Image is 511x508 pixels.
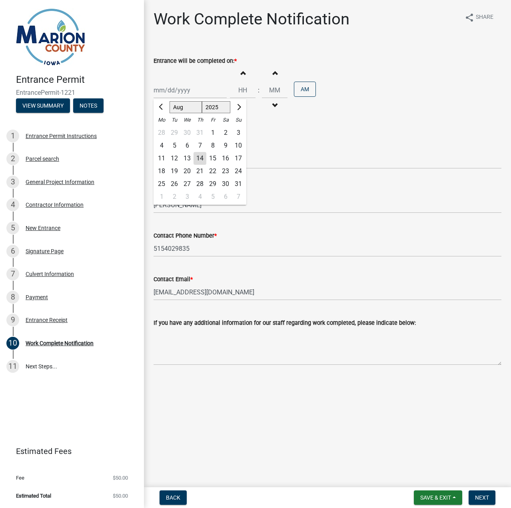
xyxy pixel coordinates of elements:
[219,152,232,165] div: Saturday, August 16, 2025
[181,178,194,190] div: Wednesday, August 27, 2025
[168,190,181,203] div: 2
[6,314,19,326] div: 9
[232,165,245,178] div: Sunday, August 24, 2025
[154,10,349,29] h1: Work Complete Notification
[155,152,168,165] div: Monday, August 11, 2025
[232,165,245,178] div: 24
[155,126,168,139] div: 28
[155,165,168,178] div: Monday, August 18, 2025
[6,245,19,258] div: 6
[6,130,19,142] div: 1
[219,165,232,178] div: 23
[219,190,232,203] div: Saturday, September 6, 2025
[168,165,181,178] div: Tuesday, August 19, 2025
[26,156,59,162] div: Parcel search
[232,190,245,203] div: 7
[16,89,128,96] span: EntrancePermit-1221
[6,198,19,211] div: 4
[206,139,219,152] div: Friday, August 8, 2025
[155,165,168,178] div: 18
[166,494,180,501] span: Back
[206,152,219,165] div: 15
[206,178,219,190] div: Friday, August 29, 2025
[26,248,64,254] div: Signature Page
[73,103,104,109] wm-modal-confirm: Notes
[6,268,19,280] div: 7
[206,190,219,203] div: 5
[157,101,166,114] button: Previous month
[73,98,104,113] button: Notes
[206,178,219,190] div: 29
[6,443,131,459] a: Estimated Fees
[469,490,495,505] button: Next
[6,291,19,304] div: 8
[206,152,219,165] div: Friday, August 15, 2025
[230,82,255,98] input: Hours
[26,317,68,323] div: Entrance Receipt
[26,294,48,300] div: Payment
[294,82,316,97] button: AM
[232,178,245,190] div: 31
[168,165,181,178] div: 19
[168,190,181,203] div: Tuesday, September 2, 2025
[155,126,168,139] div: Monday, July 28, 2025
[219,126,232,139] div: 2
[219,178,232,190] div: 30
[181,126,194,139] div: Wednesday, July 30, 2025
[219,139,232,152] div: Saturday, August 9, 2025
[232,152,245,165] div: Sunday, August 17, 2025
[168,152,181,165] div: Tuesday, August 12, 2025
[194,126,206,139] div: Thursday, July 31, 2025
[219,126,232,139] div: Saturday, August 2, 2025
[6,176,19,188] div: 3
[181,178,194,190] div: 27
[219,114,232,126] div: Sa
[194,178,206,190] div: 28
[475,494,489,501] span: Next
[194,190,206,203] div: 4
[6,152,19,165] div: 2
[160,490,187,505] button: Back
[414,490,462,505] button: Save & Exit
[181,190,194,203] div: 3
[219,152,232,165] div: 16
[206,165,219,178] div: Friday, August 22, 2025
[6,337,19,350] div: 10
[154,58,237,64] label: Entrance will be completed on:
[6,222,19,234] div: 5
[181,152,194,165] div: 13
[16,8,85,66] img: Marion County, Iowa
[155,178,168,190] div: Monday, August 25, 2025
[194,165,206,178] div: 21
[168,126,181,139] div: Tuesday, July 29, 2025
[206,126,219,139] div: Friday, August 1, 2025
[16,103,70,109] wm-modal-confirm: Summary
[232,152,245,165] div: 17
[232,178,245,190] div: Sunday, August 31, 2025
[26,340,94,346] div: Work Complete Notification
[26,202,84,208] div: Contractor Information
[255,86,262,95] div: :
[194,126,206,139] div: 31
[219,190,232,203] div: 6
[194,139,206,152] div: Thursday, August 7, 2025
[155,190,168,203] div: 1
[181,139,194,152] div: 6
[16,475,24,480] span: Fee
[232,139,245,152] div: 10
[26,179,94,185] div: General Project Information
[26,225,60,231] div: New Entrance
[206,114,219,126] div: Fr
[206,165,219,178] div: 22
[181,165,194,178] div: Wednesday, August 20, 2025
[155,178,168,190] div: 25
[155,139,168,152] div: 4
[113,493,128,498] span: $50.00
[168,114,181,126] div: Tu
[6,360,19,373] div: 11
[154,277,193,282] label: Contact Email
[168,139,181,152] div: Tuesday, August 5, 2025
[168,126,181,139] div: 29
[232,126,245,139] div: 3
[168,178,181,190] div: Tuesday, August 26, 2025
